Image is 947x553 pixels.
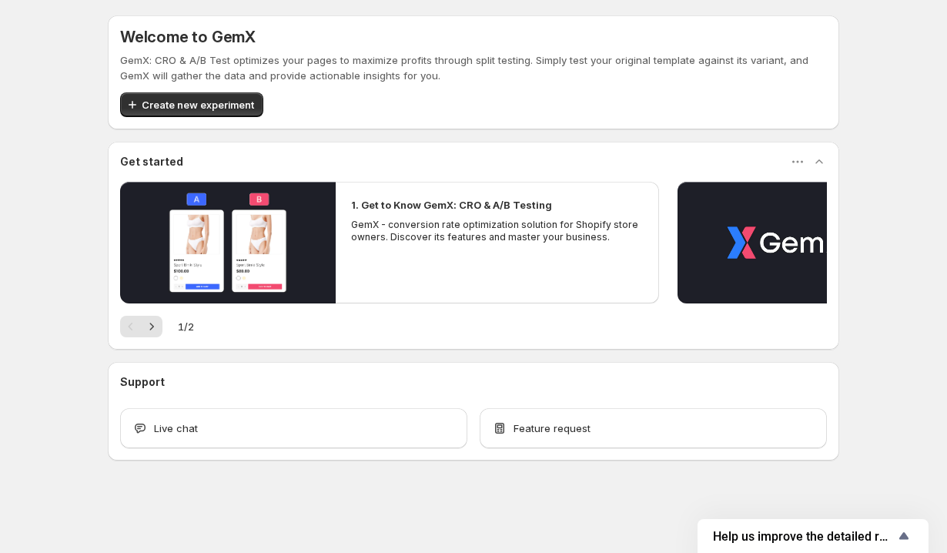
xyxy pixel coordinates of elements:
button: Play video [120,182,336,303]
span: Help us improve the detailed report for A/B campaigns [713,529,895,544]
span: 1 / 2 [178,319,194,334]
button: Play video [678,182,893,303]
button: Next [141,316,162,337]
h3: Get started [120,154,183,169]
button: Show survey - Help us improve the detailed report for A/B campaigns [713,527,913,545]
h2: 1. Get to Know GemX: CRO & A/B Testing [351,197,552,213]
h5: Welcome to GemX [120,28,256,46]
span: Feature request [514,421,591,436]
span: Create new experiment [142,97,254,112]
span: Live chat [154,421,198,436]
button: Create new experiment [120,92,263,117]
p: GemX - conversion rate optimization solution for Shopify store owners. Discover its features and ... [351,219,644,243]
p: GemX: CRO & A/B Test optimizes your pages to maximize profits through split testing. Simply test ... [120,52,827,83]
nav: Pagination [120,316,162,337]
h3: Support [120,374,165,390]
